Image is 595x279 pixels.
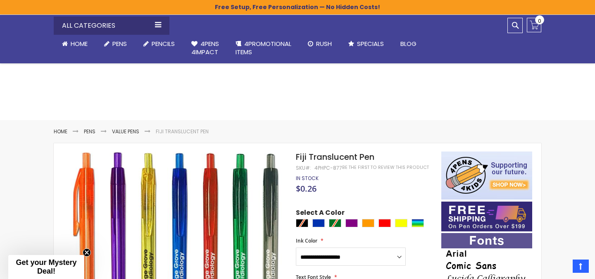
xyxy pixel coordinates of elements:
span: Pens [112,39,127,48]
strong: SKU [296,164,311,171]
div: Assorted [412,219,424,227]
a: Blog [392,35,425,53]
span: Home [71,39,88,48]
a: 4Pens4impact [183,35,227,62]
span: In stock [296,175,319,182]
div: Orange [362,219,374,227]
span: Specials [357,39,384,48]
a: Home [54,128,67,135]
span: Fiji Translucent Pen [296,151,374,163]
a: 4PROMOTIONALITEMS [227,35,300,62]
span: 4PROMOTIONAL ITEMS [236,39,291,56]
img: 4pens 4 kids [441,152,532,200]
iframe: Google Customer Reviews [527,257,595,279]
span: Get your Mystery Deal! [16,258,76,275]
div: Red [378,219,391,227]
div: Blue [312,219,325,227]
div: Get your Mystery Deal!Close teaser [8,255,84,279]
div: Yellow [395,219,407,227]
span: Ink Color [296,237,317,244]
span: $0.26 [296,183,317,194]
a: Rush [300,35,340,53]
span: Rush [316,39,332,48]
div: Availability [296,175,319,182]
li: Fiji Translucent Pen [156,128,209,135]
a: Pens [96,35,135,53]
a: Be the first to review this product [342,164,429,171]
div: Purple [345,219,358,227]
a: Value Pens [112,128,139,135]
a: Home [54,35,96,53]
span: Select A Color [296,208,345,219]
div: All Categories [54,17,169,35]
a: Specials [340,35,392,53]
span: 4Pens 4impact [191,39,219,56]
a: 0 [527,18,541,32]
a: Pencils [135,35,183,53]
div: 4PHPC-877 [314,165,342,171]
span: 0 [538,17,541,25]
button: Close teaser [83,248,91,257]
span: Pencils [152,39,175,48]
a: Pens [84,128,95,135]
span: Blog [400,39,416,48]
img: Free shipping on orders over $199 [441,202,532,231]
